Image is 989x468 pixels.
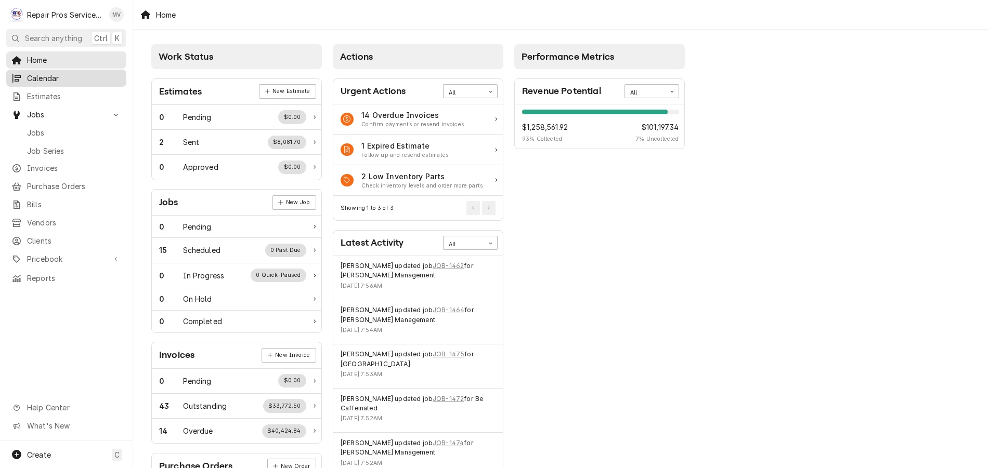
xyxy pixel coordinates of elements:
[333,78,503,221] div: Card: Urgent Actions
[6,142,126,159] a: Job Series
[9,7,24,22] div: R
[152,288,321,311] div: Work Status
[159,162,183,172] div: Work Status Count
[515,104,684,149] div: Revenue Potential
[183,376,212,386] div: Work Status Title
[27,420,120,431] span: What's New
[333,44,503,69] div: Card Column Header
[6,159,126,177] a: Invoices
[6,124,126,141] a: Jobs
[152,155,321,179] a: Work Status
[341,84,406,98] div: Card Title
[333,165,503,196] a: Action Item
[27,55,121,65] span: Home
[278,374,306,387] div: Work Status Supplemental Data
[109,7,124,22] div: MV
[522,51,614,62] span: Performance Metrics
[466,201,480,215] button: Go to Previous Page
[27,73,121,84] span: Calendar
[152,369,321,394] a: Work Status
[6,232,126,249] a: Clients
[522,135,568,143] span: 93 % Collected
[341,414,496,423] div: Event Timestamp
[341,370,496,379] div: Event Timestamp
[183,293,212,304] div: Work Status Title
[361,182,483,190] div: Action Item Suggestion
[333,104,503,135] div: Action Item
[152,263,321,288] div: Work Status
[27,145,121,156] span: Job Series
[152,216,321,332] div: Card Data
[152,419,321,443] a: Work Status
[152,130,321,155] div: Work Status
[152,238,321,263] a: Work Status
[27,199,121,210] span: Bills
[522,122,568,132] span: $1,258,561.92
[361,171,483,182] div: Action Item Title
[152,369,321,444] div: Card Data
[6,214,126,231] a: Vendors
[333,196,503,220] div: Card Footer: Pagination
[27,402,120,413] span: Help Center
[27,127,121,138] span: Jobs
[333,256,503,300] div: Event
[251,269,306,282] div: Work Status Supplemental Data
[159,221,183,232] div: Work Status Count
[183,270,225,281] div: Work Status Title
[262,424,307,438] div: Work Status Supplemental Data
[341,305,496,325] div: Event String
[341,438,496,458] div: Event String
[151,342,322,444] div: Card: Invoices
[341,204,394,212] div: Current Page Details
[514,69,685,178] div: Card Column Content
[152,311,321,332] a: Work Status
[630,89,660,97] div: All
[433,350,464,359] a: JOB-1475
[6,250,126,268] a: Go to Pricebook
[361,121,464,129] div: Action Item Suggestion
[94,33,108,44] span: Ctrl
[152,342,321,368] div: Card Header
[443,84,498,98] div: Card Data Filter Control
[152,105,321,130] a: Work Status
[6,178,126,195] a: Purchase Orders
[259,84,316,99] a: New Estimate
[272,195,316,210] div: Card Link Button
[183,112,212,123] div: Work Status Title
[6,70,126,87] a: Calendar
[636,122,679,132] span: $101,197.34
[152,190,321,216] div: Card Header
[259,84,316,99] div: Card Link Button
[443,236,498,249] div: Card Data Filter Control
[159,400,183,411] div: Work Status Count
[6,399,126,416] a: Go to Help Center
[159,316,183,327] div: Work Status Count
[109,7,124,22] div: Mindy Volker's Avatar
[183,316,222,327] div: Work Status Title
[636,122,679,143] div: Revenue Potential Collected
[278,161,306,174] div: Work Status Supplemental Data
[341,350,496,382] div: Event Details
[515,79,684,104] div: Card Header
[340,51,373,62] span: Actions
[159,376,183,386] div: Work Status Count
[151,189,322,333] div: Card: Jobs
[522,110,679,143] div: Revenue Potential Details
[449,89,479,97] div: All
[268,136,306,149] div: Work Status Supplemental Data
[27,253,106,264] span: Pricebook
[151,78,322,180] div: Card: Estimates
[159,85,202,99] div: Card Title
[361,140,449,151] div: Action Item Title
[114,449,120,460] span: C
[341,326,496,335] div: Event Timestamp
[341,236,404,250] div: Card Title
[27,235,121,246] span: Clients
[333,344,503,389] div: Event
[183,400,227,411] div: Work Status Title
[27,181,121,192] span: Purchase Orders
[262,348,316,363] div: Card Link Button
